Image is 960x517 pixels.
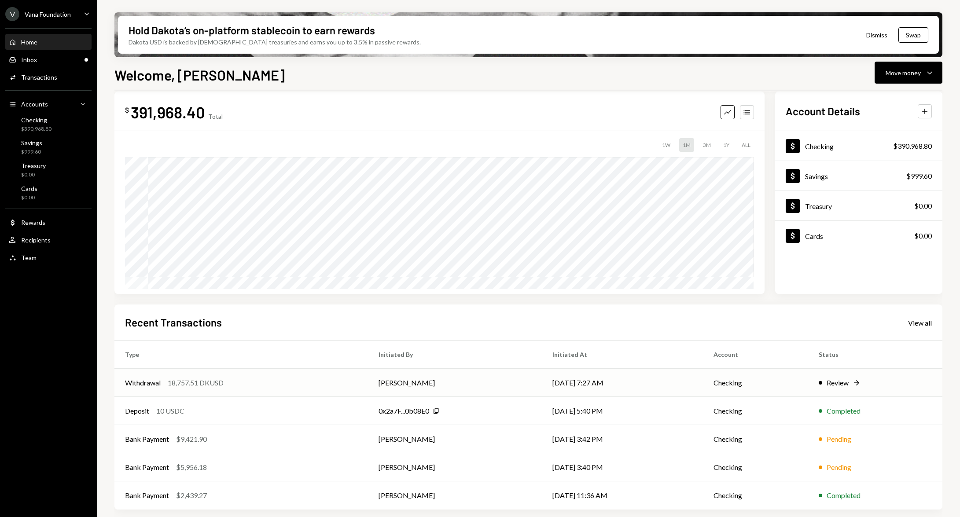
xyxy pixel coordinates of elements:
div: 1M [679,138,694,152]
a: Transactions [5,69,92,85]
div: $390,968.80 [21,125,51,133]
div: Treasury [805,202,832,210]
a: Recipients [5,232,92,248]
button: Swap [898,27,928,43]
div: Cards [21,185,37,192]
td: [PERSON_NAME] [368,369,542,397]
button: Move money [875,62,942,84]
div: Completed [827,406,861,416]
div: Cards [805,232,823,240]
a: Savings$999.60 [5,136,92,158]
td: Checking [703,453,808,481]
a: Cards$0.00 [5,182,92,203]
td: [DATE] 3:40 PM [542,453,703,481]
div: Bank Payment [125,434,169,444]
td: [PERSON_NAME] [368,425,542,453]
button: Dismiss [855,25,898,45]
div: $ [125,106,129,114]
td: [PERSON_NAME] [368,453,542,481]
div: 1W [658,138,674,152]
h2: Account Details [786,104,860,118]
th: Account [703,341,808,369]
div: View all [908,319,932,327]
div: $0.00 [21,194,37,202]
a: Inbox [5,51,92,67]
th: Initiated By [368,341,542,369]
td: Checking [703,369,808,397]
div: Dakota USD is backed by [DEMOGRAPHIC_DATA] treasuries and earns you up to 3.5% in passive rewards. [129,37,421,47]
div: Savings [805,172,828,180]
td: [DATE] 3:42 PM [542,425,703,453]
div: 391,968.40 [131,102,205,122]
h1: Welcome, [PERSON_NAME] [114,66,285,84]
div: 10 USDC [156,406,184,416]
div: Pending [827,434,851,444]
td: [DATE] 11:36 AM [542,481,703,510]
a: Home [5,34,92,50]
th: Initiated At [542,341,703,369]
div: Home [21,38,37,46]
div: Transactions [21,73,57,81]
div: Move money [886,68,921,77]
h2: Recent Transactions [125,315,222,330]
td: Checking [703,397,808,425]
a: Treasury$0.00 [5,159,92,180]
div: Rewards [21,219,45,226]
div: $0.00 [914,201,932,211]
div: 18,757.51 DKUSD [168,378,224,388]
td: Checking [703,425,808,453]
div: $999.60 [21,148,42,156]
div: 1Y [720,138,733,152]
div: $0.00 [21,171,46,179]
a: Team [5,249,92,265]
div: Review [827,378,849,388]
div: Deposit [125,406,149,416]
th: Status [808,341,942,369]
div: Accounts [21,100,48,108]
div: Recipients [21,236,51,244]
div: Checking [21,116,51,124]
a: Checking$390,968.80 [5,114,92,135]
a: Savings$999.60 [775,161,942,191]
div: Hold Dakota’s on-platform stablecoin to earn rewards [129,23,375,37]
div: $9,421.90 [176,434,207,444]
a: Treasury$0.00 [775,191,942,220]
div: Withdrawal [125,378,161,388]
div: Team [21,254,37,261]
td: Checking [703,481,808,510]
div: $390,968.80 [893,141,932,151]
div: 3M [699,138,714,152]
td: [DATE] 7:27 AM [542,369,703,397]
div: Bank Payment [125,462,169,473]
div: Total [208,113,223,120]
div: Treasury [21,162,46,169]
a: Checking$390,968.80 [775,131,942,161]
th: Type [114,341,368,369]
div: Checking [805,142,834,150]
div: $2,439.27 [176,490,207,501]
div: Bank Payment [125,490,169,501]
a: Cards$0.00 [775,221,942,250]
div: $0.00 [914,231,932,241]
a: View all [908,318,932,327]
div: Inbox [21,56,37,63]
div: Pending [827,462,851,473]
div: Completed [827,490,861,501]
div: $5,956.18 [176,462,207,473]
div: Vana Foundation [25,11,71,18]
td: [DATE] 5:40 PM [542,397,703,425]
div: $999.60 [906,171,932,181]
a: Accounts [5,96,92,112]
div: Savings [21,139,42,147]
a: Rewards [5,214,92,230]
div: 0x2a7F...0b08E0 [379,406,429,416]
td: [PERSON_NAME] [368,481,542,510]
div: ALL [738,138,754,152]
div: V [5,7,19,21]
